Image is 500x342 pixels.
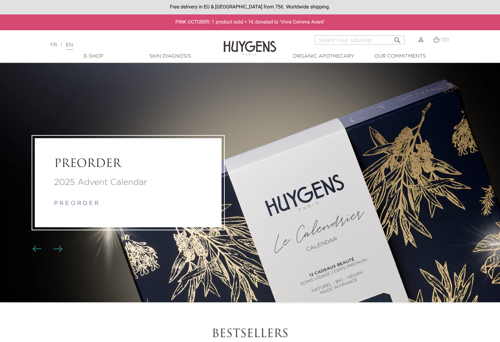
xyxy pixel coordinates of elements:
[441,37,449,42] span: (0)
[135,53,205,60] a: Skin Diagnosis
[315,36,404,45] input: Search
[54,157,202,171] a: PREORDER
[393,34,402,43] i: 
[54,176,202,189] a: 2025 Advent Calendar
[58,53,129,60] a: E-Shop
[365,53,435,60] a: Our commitments
[51,43,57,47] a: FR
[54,201,99,206] a: p r e o r d e r
[391,33,404,43] button: 
[35,244,58,254] div: Carousel buttons
[224,30,276,57] img: Huygens
[55,328,445,341] h2: Bestsellers
[66,43,73,50] a: EN
[288,53,358,60] a: Organic Apothecary
[47,41,203,49] div: |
